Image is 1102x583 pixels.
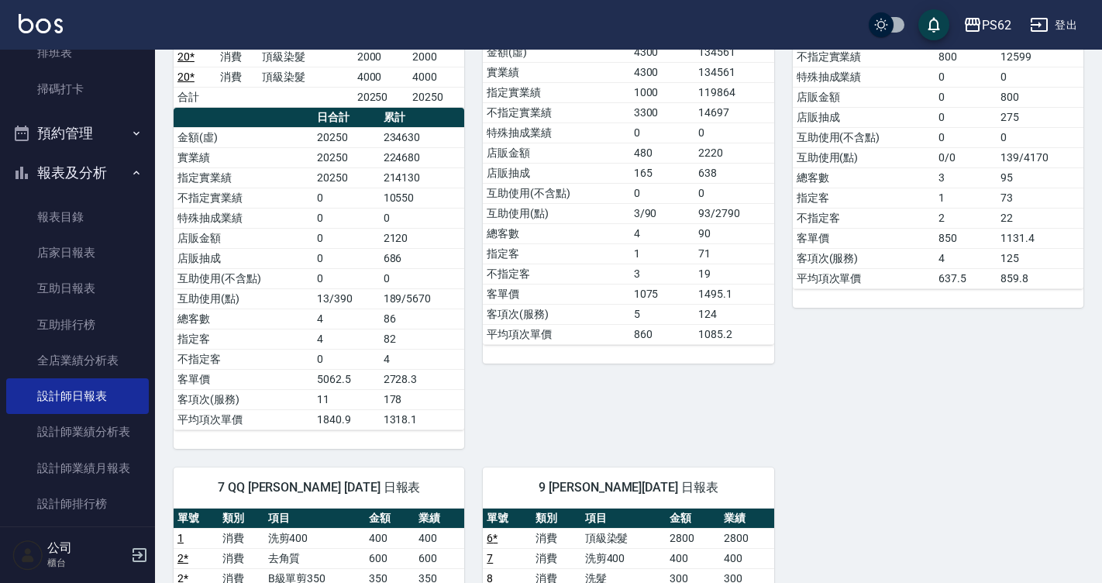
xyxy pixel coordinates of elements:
td: 0 [380,208,465,228]
td: 139/4170 [997,147,1083,167]
td: 3 [630,264,695,284]
td: 275 [997,107,1083,127]
td: 店販金額 [483,143,629,163]
td: 指定客 [793,188,935,208]
td: 店販金額 [793,87,935,107]
td: 洗剪400 [581,548,666,568]
span: 9 [PERSON_NAME][DATE] 日報表 [501,480,755,495]
th: 類別 [532,509,580,529]
a: 設計師日報表 [6,378,149,414]
a: 報表目錄 [6,199,149,235]
span: 7 QQ [PERSON_NAME] [DATE] 日報表 [192,480,446,495]
td: 店販抽成 [793,107,935,127]
td: 214130 [380,167,465,188]
td: 消費 [532,548,580,568]
td: 0 [313,228,379,248]
button: 預約管理 [6,113,149,154]
td: 20250 [353,87,409,107]
th: 累計 [380,108,465,128]
td: 189/5670 [380,288,465,309]
td: 不指定客 [793,208,935,228]
td: 客單價 [483,284,629,304]
td: 0 [694,183,774,203]
td: 0 [313,188,379,208]
td: 指定客 [483,243,629,264]
td: 消費 [216,67,259,87]
table: a dense table [174,108,464,430]
td: 客項次(服務) [793,248,935,268]
td: 0 [630,183,695,203]
a: 設計師排行榜 [6,486,149,522]
td: 客項次(服務) [174,389,313,409]
td: 4 [935,248,997,268]
td: 客單價 [793,228,935,248]
td: 637.5 [935,268,997,288]
td: 3 [935,167,997,188]
td: 13/390 [313,288,379,309]
td: 店販金額 [174,228,313,248]
td: 互助使用(不含點) [174,268,313,288]
td: 指定客 [174,329,313,349]
h5: 公司 [47,540,126,556]
a: 排班表 [6,35,149,71]
td: 860 [630,324,695,344]
th: 類別 [219,509,263,529]
td: 去角質 [264,548,365,568]
td: 11 [313,389,379,409]
td: 洗剪400 [264,528,365,548]
td: 686 [380,248,465,268]
td: 0 [694,122,774,143]
td: 124 [694,304,774,324]
img: Logo [19,14,63,33]
td: 消費 [219,548,263,568]
td: 0 [380,268,465,288]
button: 報表及分析 [6,153,149,193]
td: 2000 [408,47,464,67]
td: 實業績 [174,147,313,167]
td: 850 [935,228,997,248]
td: 234630 [380,127,465,147]
td: 總客數 [174,309,313,329]
a: 每日收支明細 [6,522,149,557]
td: 90 [694,223,774,243]
td: 1 [935,188,997,208]
td: 400 [365,528,415,548]
td: 480 [630,143,695,163]
td: 不指定客 [483,264,629,284]
td: 0 [997,67,1083,87]
p: 櫃台 [47,556,126,570]
td: 平均項次單價 [174,409,313,429]
td: 86 [380,309,465,329]
td: 金額(虛) [483,42,629,62]
td: 14697 [694,102,774,122]
td: 82 [380,329,465,349]
a: 互助日報表 [6,271,149,306]
td: 95 [997,167,1083,188]
a: 設計師業績月報表 [6,450,149,486]
td: 2220 [694,143,774,163]
td: 客項次(服務) [483,304,629,324]
th: 單號 [174,509,219,529]
td: 20250 [408,87,464,107]
td: 4 [630,223,695,243]
td: 指定實業績 [483,82,629,102]
button: PS62 [957,9,1018,41]
td: 2120 [380,228,465,248]
td: 400 [415,528,464,548]
td: 不指定實業績 [793,47,935,67]
td: 1318.1 [380,409,465,429]
td: 頂級染髮 [258,67,353,87]
td: 4 [313,309,379,329]
td: 20250 [313,147,379,167]
td: 平均項次單價 [793,268,935,288]
td: 不指定實業績 [174,188,313,208]
td: 0 [997,127,1083,147]
th: 項目 [264,509,365,529]
th: 項目 [581,509,666,529]
td: 特殊抽成業績 [793,67,935,87]
td: 店販抽成 [483,163,629,183]
td: 125 [997,248,1083,268]
td: 600 [415,548,464,568]
td: 2000 [353,47,409,67]
td: 2 [935,208,997,228]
